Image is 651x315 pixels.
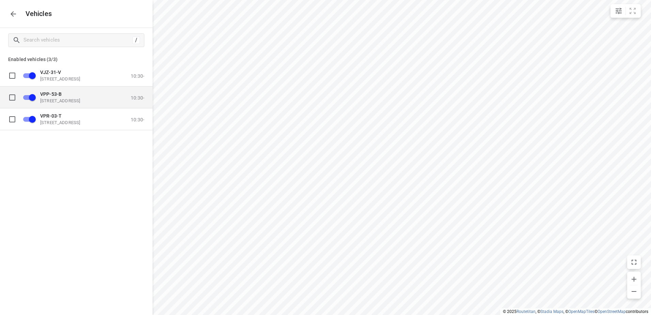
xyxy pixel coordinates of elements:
p: [STREET_ADDRESS] [40,120,108,125]
span: Disable [19,69,36,82]
a: Routetitan [517,309,536,314]
li: © 2025 , © , © © contributors [503,309,648,314]
div: / [132,36,140,44]
button: Map settings [612,4,625,18]
a: OpenStreetMap [598,309,626,314]
div: small contained button group [610,4,641,18]
p: Vehicles [20,10,52,18]
p: 10:30- [131,73,144,78]
span: Disable [19,112,36,125]
p: 10:30- [131,95,144,100]
span: VJZ-31-V [40,69,61,75]
a: Stadia Maps [540,309,563,314]
span: VPR-03-T [40,113,62,118]
p: [STREET_ADDRESS] [40,76,108,81]
p: [STREET_ADDRESS] [40,98,108,103]
a: OpenMapTiles [568,309,594,314]
p: 10:30- [131,117,144,122]
span: VPP-53-B [40,91,62,96]
span: Disable [19,91,36,104]
input: Search vehicles [23,35,132,45]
